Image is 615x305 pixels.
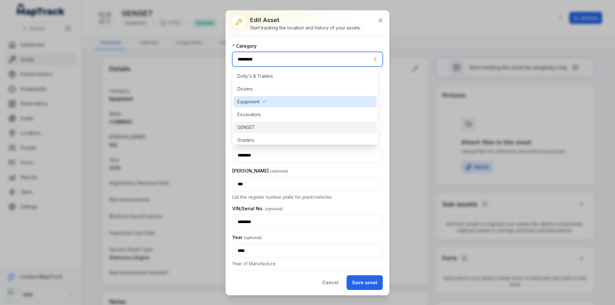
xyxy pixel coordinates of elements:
[250,25,361,31] div: Start tracking the location and history of your assets.
[232,261,383,267] p: Year of Manufacture
[347,275,383,290] button: Save asset
[317,275,344,290] button: Cancel
[232,205,283,212] label: VIN/Serial No.
[237,73,273,79] span: Dolly's & Trailers
[232,194,383,200] p: List the register number plate for plant/vehicles
[237,137,254,143] span: Graders
[237,111,261,118] span: Excavators
[232,168,288,174] label: [PERSON_NAME]
[237,86,253,92] span: Dozers
[250,16,361,25] h3: Edit asset
[232,43,257,49] label: Category
[237,99,259,105] span: Equipment
[237,124,255,131] span: GENSET
[232,234,262,241] label: Year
